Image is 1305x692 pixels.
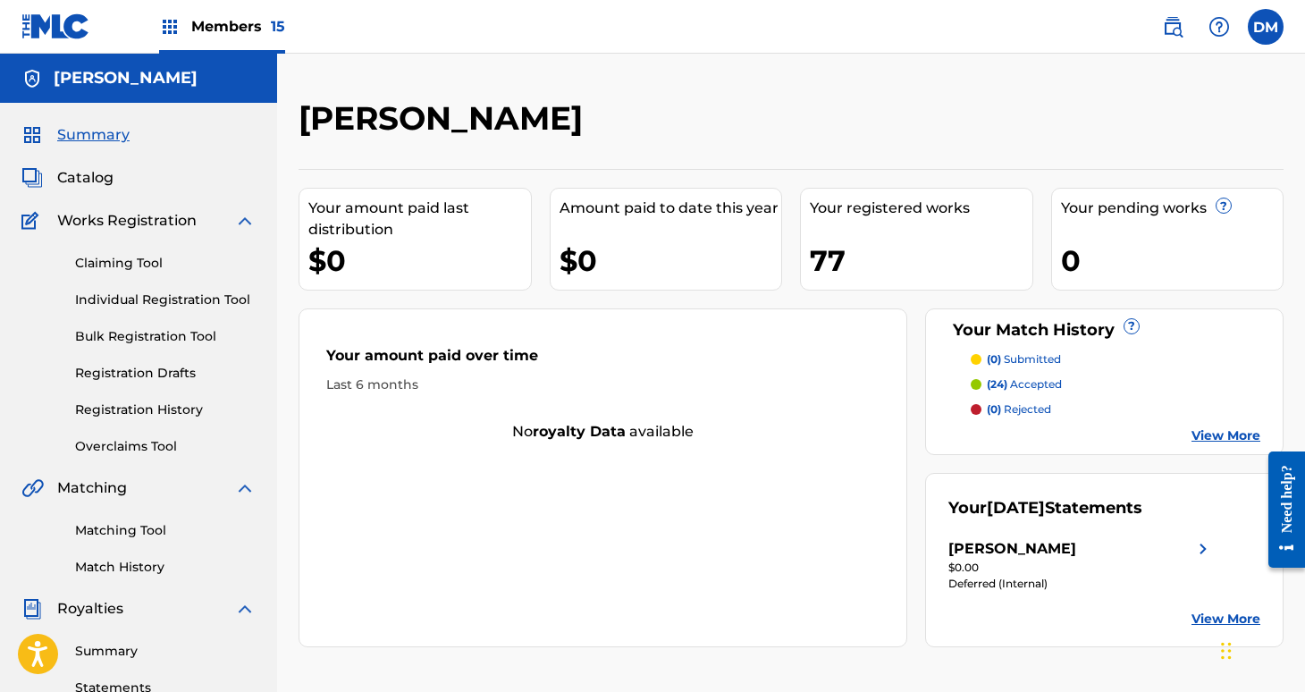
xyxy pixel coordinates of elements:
[21,124,43,146] img: Summary
[271,18,285,35] span: 15
[560,198,782,219] div: Amount paid to date this year
[987,402,1001,416] span: (0)
[234,598,256,620] img: expand
[57,124,130,146] span: Summary
[75,642,256,661] a: Summary
[948,560,1213,576] div: $0.00
[21,210,45,232] img: Works Registration
[75,254,256,273] a: Claiming Tool
[21,167,43,189] img: Catalog
[57,598,123,620] span: Royalties
[299,421,906,443] div: No available
[21,124,130,146] a: SummarySummary
[1248,9,1284,45] div: User Menu
[810,198,1032,219] div: Your registered works
[75,364,256,383] a: Registration Drafts
[21,13,90,39] img: MLC Logo
[1061,241,1284,281] div: 0
[987,377,1007,391] span: (24)
[326,345,880,376] div: Your amount paid over time
[75,327,256,346] a: Bulk Registration Tool
[971,376,1260,392] a: (24) accepted
[948,538,1213,592] a: [PERSON_NAME]right chevron icon$0.00Deferred (Internal)
[948,538,1076,560] div: [PERSON_NAME]
[533,423,626,440] strong: royalty data
[21,598,43,620] img: Royalties
[191,16,285,37] span: Members
[308,241,531,281] div: $0
[75,401,256,419] a: Registration History
[57,477,127,499] span: Matching
[987,352,1001,366] span: (0)
[987,401,1051,418] p: rejected
[75,521,256,540] a: Matching Tool
[1221,624,1232,678] div: Drag
[1255,438,1305,582] iframe: Resource Center
[234,210,256,232] img: expand
[326,376,880,394] div: Last 6 months
[1162,16,1183,38] img: search
[1061,198,1284,219] div: Your pending works
[987,351,1061,367] p: submitted
[54,68,198,89] h5: PHILLIP HARRISON BAIER
[1192,538,1214,560] img: right chevron icon
[75,437,256,456] a: Overclaims Tool
[948,318,1260,342] div: Your Match History
[1217,198,1231,213] span: ?
[159,16,181,38] img: Top Rightsholders
[560,241,782,281] div: $0
[1201,9,1237,45] div: Help
[1155,9,1191,45] a: Public Search
[1124,319,1139,333] span: ?
[987,376,1062,392] p: accepted
[75,291,256,309] a: Individual Registration Tool
[810,241,1032,281] div: 77
[57,210,197,232] span: Works Registration
[57,167,114,189] span: Catalog
[234,477,256,499] img: expand
[971,401,1260,418] a: (0) rejected
[299,98,592,139] h2: [PERSON_NAME]
[1216,606,1305,692] iframe: Chat Widget
[1191,426,1260,445] a: View More
[21,68,43,89] img: Accounts
[971,351,1260,367] a: (0) submitted
[75,558,256,577] a: Match History
[987,498,1045,518] span: [DATE]
[948,576,1213,592] div: Deferred (Internal)
[948,496,1142,520] div: Your Statements
[1191,610,1260,629] a: View More
[1208,16,1230,38] img: help
[21,477,44,499] img: Matching
[308,198,531,241] div: Your amount paid last distribution
[21,167,114,189] a: CatalogCatalog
